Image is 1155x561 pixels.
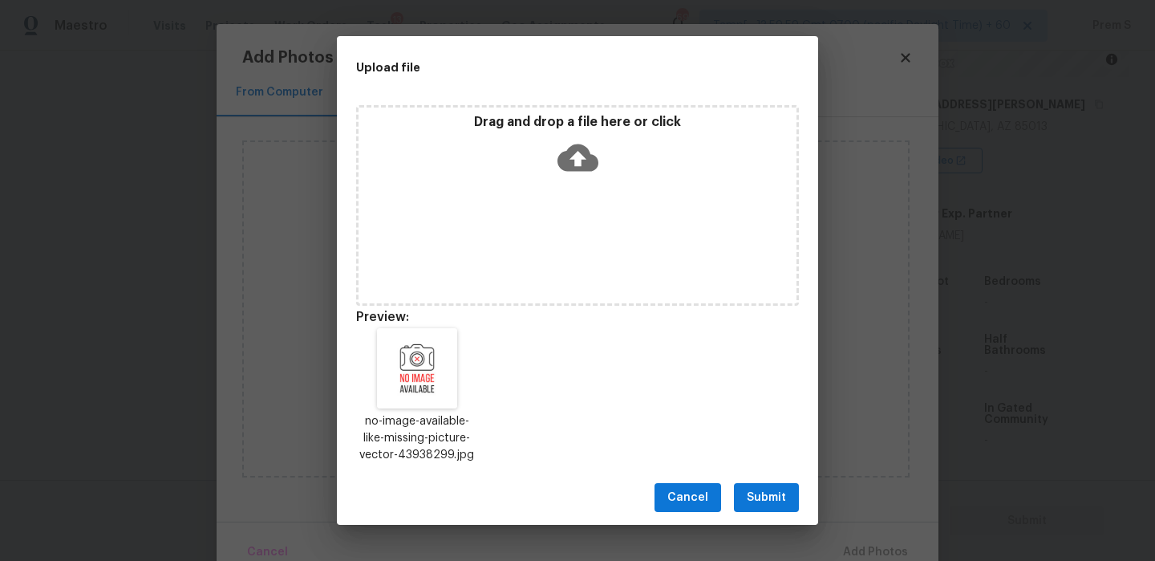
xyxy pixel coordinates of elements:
p: no-image-available-like-missing-picture-vector-43938299.jpg [356,413,478,464]
button: Cancel [654,483,721,513]
p: Drag and drop a file here or click [359,114,796,131]
span: Submit [747,488,786,508]
h2: Upload file [356,59,727,76]
span: Cancel [667,488,708,508]
img: Z [377,328,457,409]
button: Submit [734,483,799,513]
